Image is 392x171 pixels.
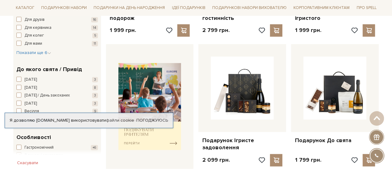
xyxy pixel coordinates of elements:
a: Подарункові набори вихователю [210,2,289,13]
button: З вином / алкоголем [16,152,98,159]
span: Особливості [16,133,51,142]
a: Подарунок До свята [295,137,375,144]
span: 16 [91,17,98,22]
p: 1 799 грн. [295,156,321,164]
span: До якого свята / Привід [16,65,82,74]
span: 3 [92,93,98,98]
a: файли cookie [106,118,134,123]
button: Для друзів 16 [16,17,98,23]
span: 14 [91,25,98,30]
span: Гастрономічний [24,145,54,151]
button: [DATE] / День закоханих 3 [16,92,98,99]
p: 1 999 грн. [295,27,321,34]
img: banner [118,63,181,150]
span: [DATE] [24,77,37,83]
button: Скасувати [13,158,42,168]
span: +6 [91,145,98,150]
span: 5 [92,33,98,38]
p: 2 099 грн. [202,156,230,164]
a: Подарунки на День народження [91,3,167,13]
a: Подарункові набори [39,3,89,13]
span: 3 [92,101,98,106]
a: Подарунок Ігристе задоволення [202,137,282,151]
button: Весілля 9 [16,108,98,115]
p: 2 799 грн. [202,27,229,34]
p: 1 999 грн. [110,27,136,34]
button: [DATE] 3 [16,77,98,83]
button: Для керівника 14 [16,25,98,31]
span: Для друзів [24,17,45,23]
span: 3 [92,77,98,82]
span: [DATE] [24,85,37,91]
span: [DATE] / День закоханих [24,92,70,99]
a: Про Spell [354,3,379,13]
button: [DATE] 3 [16,101,98,107]
span: 8 [92,85,98,90]
button: Гастрономічний +6 [16,145,98,151]
a: Погоджуюсь [136,118,168,123]
span: З вином / алкоголем [24,152,63,159]
span: Для колег [24,33,44,39]
span: Для мами [24,41,42,47]
span: Показати ще 6 [16,50,51,55]
span: Весілля [24,108,39,115]
span: 9 [92,109,98,114]
button: Для колег 5 [16,33,98,39]
button: [DATE] 8 [16,85,98,91]
a: Корпоративним клієнтам [291,2,352,13]
span: [DATE] [24,101,37,107]
a: Ідеї подарунків [169,3,208,13]
span: 11 [92,41,98,46]
button: Показати ще 6 [16,50,51,56]
a: Каталог [13,3,37,13]
span: Для керівника [24,25,51,31]
div: Я дозволяю [DOMAIN_NAME] використовувати [5,118,173,123]
button: Для мами 11 [16,41,98,47]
